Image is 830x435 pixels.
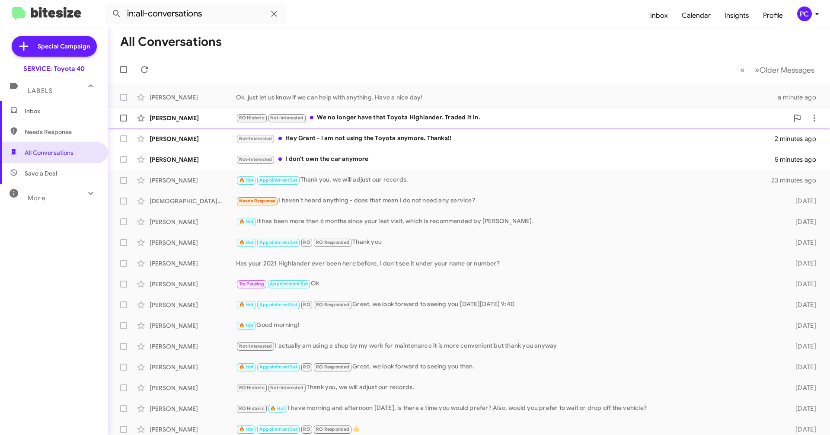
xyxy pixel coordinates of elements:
a: Insights [718,3,756,28]
span: 🔥 Hot [239,426,254,432]
div: [PERSON_NAME] [150,404,236,413]
span: RO [303,302,310,307]
span: RO [303,426,310,432]
div: I actually am using a shop by my work for maintenance it is more convenient but thank you anyway [236,341,782,351]
div: [DEMOGRAPHIC_DATA][PERSON_NAME] [150,197,236,205]
div: Thank you, we will adjust our records. [236,383,782,393]
div: 2 minutes ago [775,134,823,143]
div: [DATE] [782,238,823,247]
div: Ok, just let us know if we can help with anything. Have a nice day! [236,93,778,102]
span: Try Pausing [239,281,264,287]
span: 🔥 Hot [239,364,254,370]
div: Thank you, we will adjust our records. [236,175,771,185]
div: [DATE] [782,384,823,392]
div: Has your 2021 Highlander ever been here before, I don't see it under your name or number? [236,259,782,268]
span: More [28,194,45,202]
div: Thank you [236,237,782,247]
div: Hey Grant - I am not using the Toyota anymore. Thanks!! [236,134,775,144]
div: [DATE] [782,197,823,205]
div: Great, we look forward to seeing you then. [236,362,782,372]
span: RO [303,364,310,370]
span: Not-Interested [239,343,272,349]
button: Previous [735,61,750,79]
div: [PERSON_NAME] [150,238,236,247]
span: RO Historic [239,115,265,121]
span: Appointment Set [270,281,308,287]
span: 🔥 Hot [239,219,254,224]
span: RO [303,240,310,245]
div: [PERSON_NAME] [150,321,236,330]
span: 🔥 Hot [239,323,254,328]
nav: Page navigation example [735,61,820,79]
span: RO Historic [239,406,265,411]
span: Save a Deal [25,169,57,178]
div: 23 minutes ago [771,176,823,185]
span: All Conversations [25,148,73,157]
a: Special Campaign [12,36,97,57]
span: 🔥 Hot [239,302,254,307]
span: » [755,64,760,75]
div: [PERSON_NAME] [150,93,236,102]
span: Appointment Set [259,364,297,370]
div: [DATE] [782,280,823,288]
div: I don't own the car anymore [236,154,775,164]
span: 🔥 Hot [239,177,254,183]
span: Older Messages [760,65,814,75]
div: [PERSON_NAME] [150,425,236,434]
div: 👍 [236,424,782,434]
span: RO Historic [239,385,265,390]
div: [DATE] [782,301,823,309]
div: [PERSON_NAME] [150,259,236,268]
div: [PERSON_NAME] [150,384,236,392]
div: a minute ago [778,93,823,102]
span: 🔥 Hot [270,406,285,411]
div: [DATE] [782,342,823,351]
a: Inbox [643,3,675,28]
span: RO Responded [316,426,349,432]
div: [DATE] [782,259,823,268]
div: It has been more than 6 months since your last visit, which is recommended by [PERSON_NAME]. [236,217,782,227]
div: [PERSON_NAME] [150,217,236,226]
span: « [740,64,745,75]
span: Needs Response [239,198,276,204]
div: [PERSON_NAME] [150,114,236,122]
span: Not-Interested [239,136,272,141]
span: Inbox [25,107,98,115]
span: RO Responded [316,302,349,307]
span: Special Campaign [38,42,90,51]
span: Appointment Set [259,240,297,245]
div: [DATE] [782,217,823,226]
span: RO Responded [316,240,349,245]
a: Calendar [675,3,718,28]
div: PC [797,6,812,21]
span: Appointment Set [259,302,297,307]
div: Good morning! [236,320,782,330]
div: I haven't heard anything - does that mean I do not need any service? [236,196,782,206]
div: [PERSON_NAME] [150,342,236,351]
div: [PERSON_NAME] [150,176,236,185]
div: 5 minutes ago [775,155,823,164]
span: Not-Interested [270,115,303,121]
div: Ok [236,279,782,289]
a: Profile [756,3,790,28]
div: [PERSON_NAME] [150,280,236,288]
div: We no longer have that Toyota Highlander. Traded it in. [236,113,788,123]
h1: All Conversations [120,35,222,49]
button: PC [790,6,820,21]
span: Labels [28,87,53,95]
div: SERVICE: Toyota 40 [23,64,85,73]
div: [PERSON_NAME] [150,155,236,164]
button: Next [750,61,820,79]
div: [PERSON_NAME] [150,134,236,143]
div: Great, we look forward to seeing you [DATE][DATE] 9:40 [236,300,782,310]
span: Not-Interested [239,157,272,162]
div: [PERSON_NAME] [150,301,236,309]
div: I have morning and afternoon [DATE], is there a time you would prefer? Also, would you prefer to ... [236,403,782,413]
div: [DATE] [782,425,823,434]
span: Needs Response [25,128,98,136]
input: Search [105,3,286,24]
